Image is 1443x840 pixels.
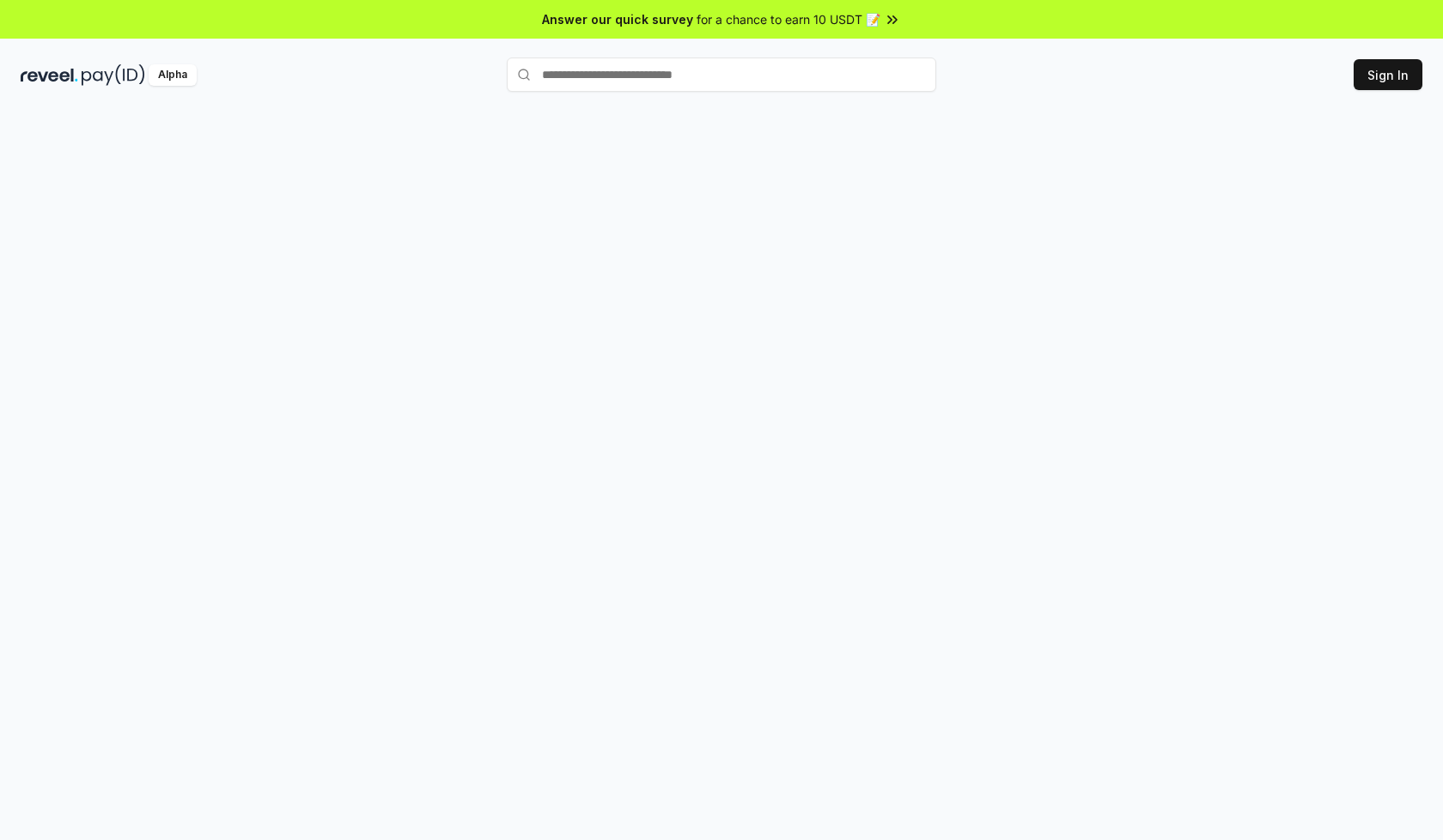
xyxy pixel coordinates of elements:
[149,64,197,86] div: Alpha
[82,64,145,86] img: pay_id
[542,10,693,28] span: Answer our quick survey
[1354,59,1422,90] button: Sign In
[21,64,78,86] img: reveel_dark
[697,10,880,28] span: for a chance to earn 10 USDT 📝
